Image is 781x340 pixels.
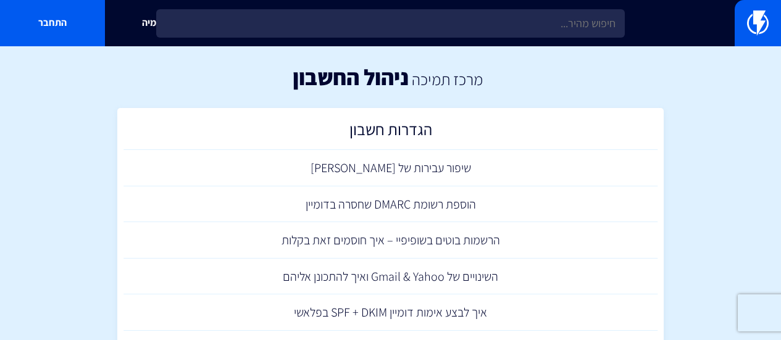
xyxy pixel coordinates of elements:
h2: הגדרות חשבון [130,120,652,144]
a: השינויים של Gmail & Yahoo ואיך להתכונן אליהם [123,259,658,295]
a: הגדרות חשבון [123,114,658,151]
input: חיפוש מהיר... [156,9,625,38]
h1: ניהול החשבון [293,65,409,89]
a: שיפור עבירות של [PERSON_NAME] [123,150,658,186]
a: הרשמות בוטים בשופיפיי – איך חוסמים זאת בקלות [123,222,658,259]
a: הוספת רשומת DMARC שחסרה בדומיין [123,186,658,223]
a: מרכז תמיכה [412,68,483,89]
a: איך לבצע אימות דומיין SPF + DKIM בפלאשי [123,294,658,331]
